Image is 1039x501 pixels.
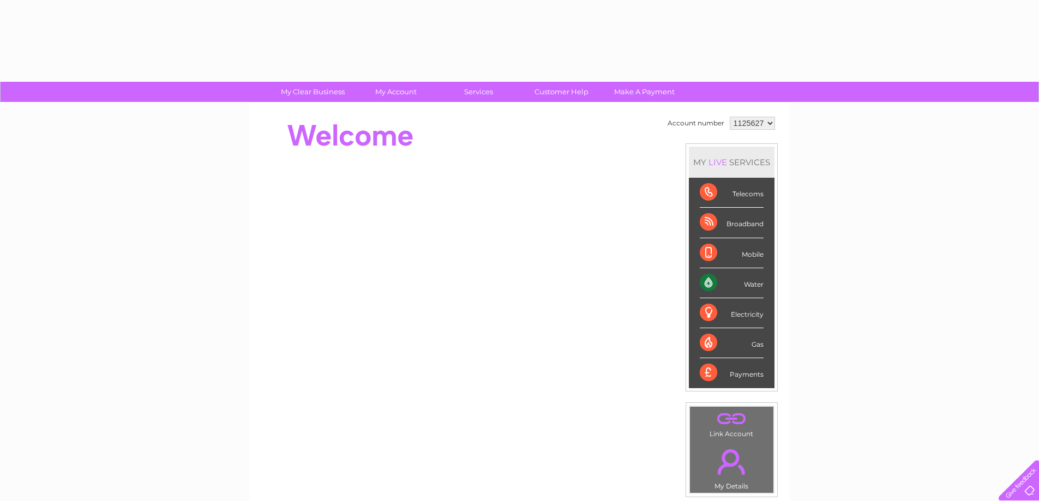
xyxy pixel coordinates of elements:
a: Customer Help [517,82,606,102]
div: Mobile [700,238,764,268]
div: MY SERVICES [689,147,774,178]
div: Water [700,268,764,298]
td: Link Account [689,406,774,440]
div: Broadband [700,208,764,238]
a: Services [434,82,524,102]
a: . [693,409,771,428]
a: . [693,443,771,481]
div: LIVE [706,157,729,167]
a: My Account [351,82,441,102]
div: Gas [700,328,764,358]
td: My Details [689,440,774,493]
a: Make A Payment [599,82,689,102]
td: Account number [665,114,727,132]
div: Electricity [700,298,764,328]
div: Telecoms [700,178,764,208]
a: My Clear Business [268,82,358,102]
div: Payments [700,358,764,388]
